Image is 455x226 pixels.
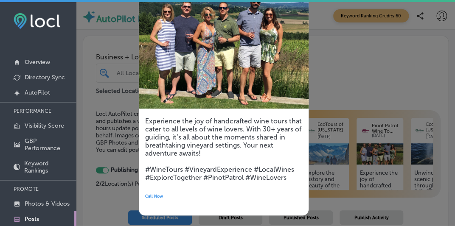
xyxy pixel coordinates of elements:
h5: Experience the joy of handcrafted wine tours that cater to all levels of wine lovers. With 30+ ye... [145,117,302,181]
p: Directory Sync [25,74,65,81]
img: fda3e92497d09a02dc62c9cd864e3231.png [14,13,60,29]
span: Call Now [145,194,163,199]
p: Photos & Videos [25,200,70,207]
p: AutoPilot [25,89,50,96]
p: GBP Performance [25,137,72,152]
p: Visibility Score [25,122,64,129]
p: Overview [25,59,50,66]
p: Keyword Rankings [24,160,72,174]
